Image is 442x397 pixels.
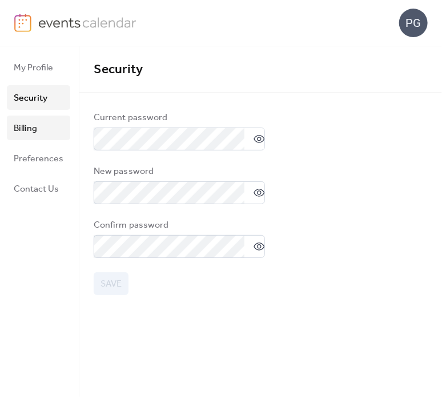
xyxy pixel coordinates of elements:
[14,89,47,107] span: Security
[94,219,263,232] div: Confirm password
[7,55,70,80] a: My Profile
[14,120,37,137] span: Billing
[7,146,70,170] a: Preferences
[14,150,63,168] span: Preferences
[14,59,53,77] span: My Profile
[7,85,70,110] a: Security
[14,180,59,198] span: Contact Us
[94,165,263,178] div: New password
[94,111,263,125] div: Current password
[7,116,70,140] a: Billing
[38,14,137,31] img: logo-type
[94,57,143,82] span: Security
[399,9,428,37] div: PG
[7,176,70,201] a: Contact Us
[14,14,31,32] img: logo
